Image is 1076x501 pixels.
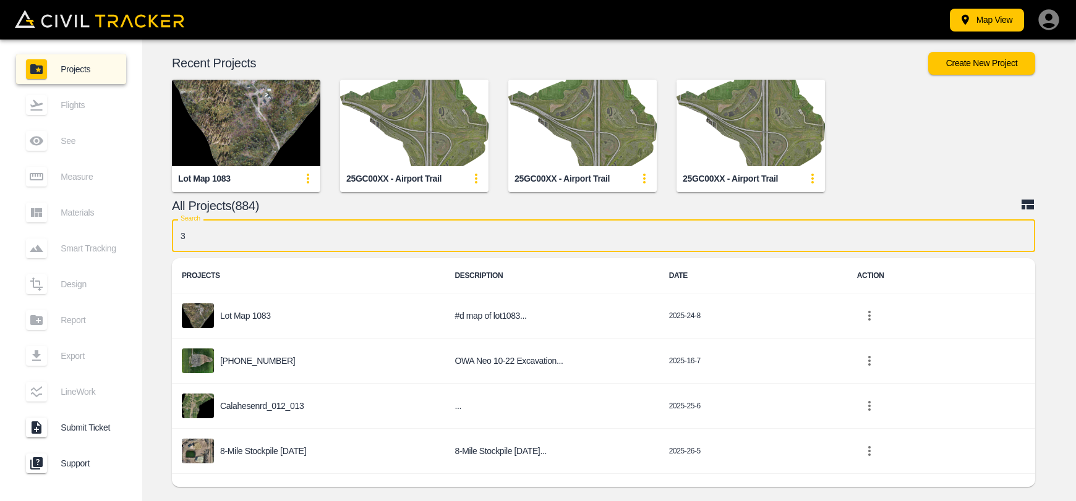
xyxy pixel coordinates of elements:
[346,173,442,185] div: 25GC00XX - Airport Trail
[16,54,126,84] a: Projects
[455,444,649,459] h6: 8-Mile Stockpile April 23,2025
[508,80,657,166] img: 25GC00XX - Airport Trail
[178,173,231,185] div: Lot Map 1083
[220,311,271,321] p: Lot Map 1083
[172,201,1020,211] p: All Projects(884)
[182,303,214,328] img: project-image
[659,293,847,339] td: 2025-24-8
[220,446,306,456] p: 8-Mile Stockpile [DATE]
[659,258,847,293] th: DATE
[464,166,489,191] button: update-card-details
[296,166,320,191] button: update-card-details
[659,384,847,429] td: 2025-25-6
[950,9,1024,32] button: Map View
[928,52,1035,75] button: Create New Project
[455,308,649,324] h6: #d map of lot1083
[515,173,610,185] div: 25GC00XX - Airport Trail
[182,394,214,418] img: project-image
[677,80,825,166] img: 25GC00XX - Airport Trail
[15,10,184,27] img: Civil Tracker
[172,58,928,68] p: Recent Projects
[659,339,847,384] td: 2025-16-7
[220,356,295,366] p: [PHONE_NUMBER]
[182,439,214,463] img: project-image
[632,166,657,191] button: update-card-details
[16,413,126,442] a: Submit Ticket
[182,348,214,373] img: project-image
[172,80,320,166] img: Lot Map 1083
[455,398,649,414] h6: ...
[340,80,489,166] img: 25GC00XX - Airport Trail
[683,173,778,185] div: 25GC00XX - Airport Trail
[455,353,649,369] h6: OWA Neo 10-22 Excavation
[16,448,126,478] a: Support
[659,429,847,474] td: 2025-26-5
[800,166,825,191] button: update-card-details
[172,258,445,293] th: PROJECTS
[61,64,116,74] span: Projects
[847,258,1035,293] th: ACTION
[61,458,116,468] span: Support
[220,401,304,411] p: Calahesenrd_012_013
[445,258,659,293] th: DESCRIPTION
[61,423,116,432] span: Submit Ticket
